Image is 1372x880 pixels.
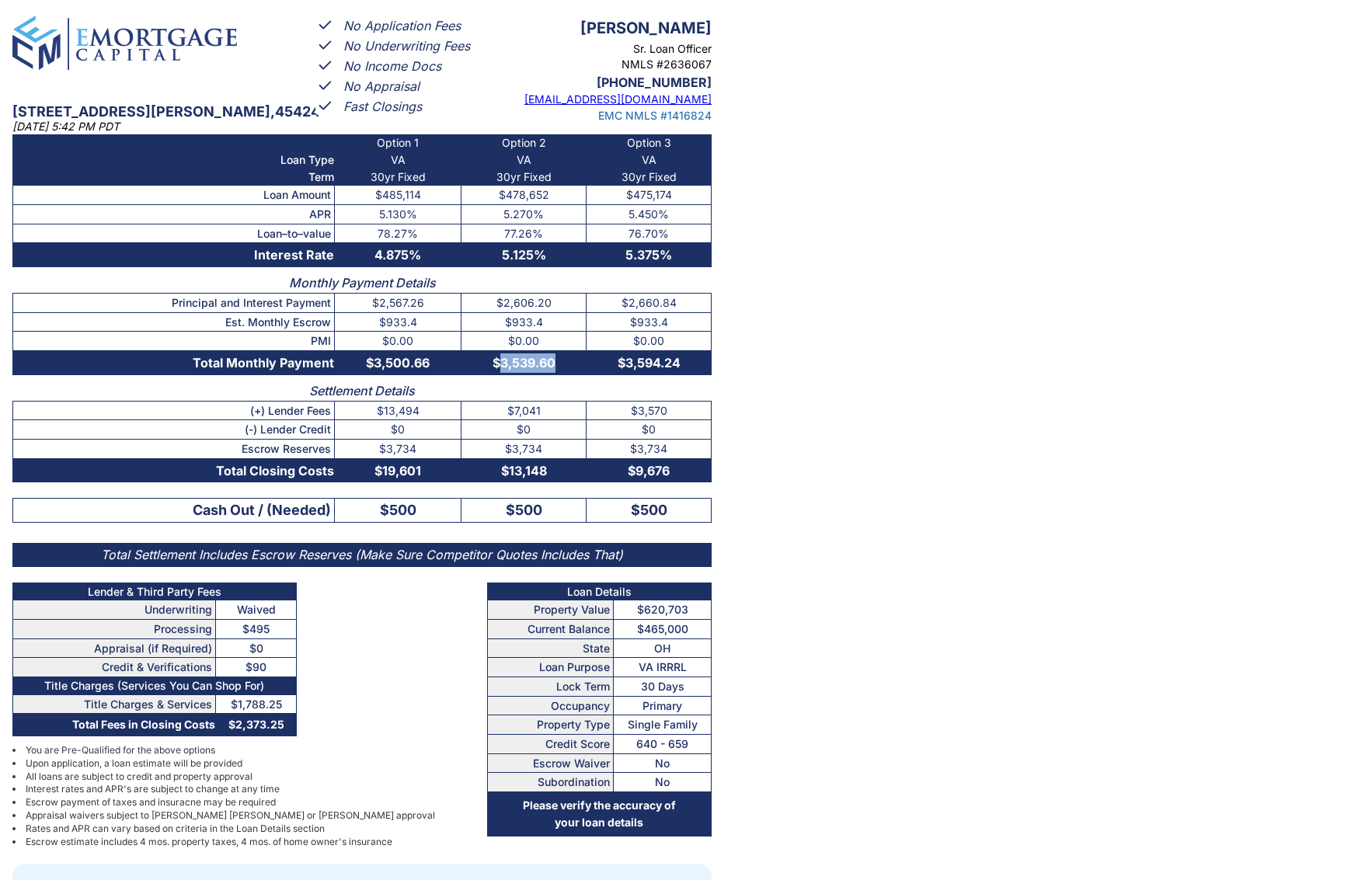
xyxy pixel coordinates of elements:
[501,463,547,478] span: $13,148
[614,658,712,677] td: VA IRRRL
[614,773,712,792] td: No
[343,57,441,76] p: No Income Docs
[343,16,461,36] p: No Application Fees
[26,783,280,796] span: Interest rates and APR's are subject to change at any time
[487,658,614,677] th: Loan Purpose
[242,622,270,635] span: $495
[382,334,413,347] span: $0.00
[487,696,614,715] th: Occupancy
[343,97,422,117] p: Fast Closings
[487,619,614,638] th: Current Balance
[13,151,335,169] th: Loan Type
[524,92,712,106] a: [EMAIL_ADDRESS][DOMAIN_NAME]
[614,677,712,697] td: 30 Days
[487,41,712,57] p: Sr. Loan Officer
[631,502,667,518] span: $500
[13,600,216,620] th: Underwriting
[614,638,712,658] td: OH
[377,404,420,417] span: $13,494
[487,16,712,41] p: [PERSON_NAME]
[487,73,712,92] p: [PHONE_NUMBER]
[628,463,670,478] span: $9,676
[13,658,216,677] th: Credit & Verifications
[231,697,282,711] span: $1,788.25
[26,836,392,849] span: Escrow estimate includes 4 mos. property taxes, 4 mos. of home owner's insurance
[374,247,421,263] span: 4.875%
[335,169,461,186] td: 30yr Fixed
[487,753,614,773] th: Escrow Waiver
[13,224,335,243] th: Loan–to–value
[13,420,335,440] th: (-) Lender Credit
[487,583,711,600] th: Loan Details
[487,638,614,658] th: State
[375,188,421,201] span: $485,114
[12,101,440,123] p: [STREET_ADDRESS][PERSON_NAME] , 45424
[504,227,543,240] span: 77.26%
[626,188,672,201] span: $475,174
[13,694,216,714] th: Title Charges & Services
[26,770,252,784] span: All loans are subject to credit and property approval
[13,498,335,522] th: Cash Out / (Needed)
[496,296,552,309] span: $2,606.20
[366,355,430,370] span: $3,500.66
[343,37,470,56] p: No Underwriting Fees
[13,186,335,205] th: Loan Amount
[13,401,335,420] th: (+) Lender Fees
[461,134,587,151] td: Option 2
[335,134,461,151] td: Option 1
[487,600,614,620] th: Property Value
[12,543,712,567] p: Total Settlement Includes Escrow Reserves (Make Sure Competitor Quotes Includes That)
[26,796,276,809] span: Escrow payment of taxes and insuracne may be required
[13,243,335,267] th: Interest Rate
[379,442,416,455] span: $3,734
[487,792,711,836] th: Please verify the accuracy of your loan details
[508,334,539,347] span: $0.00
[391,423,405,436] span: $0
[631,404,667,417] span: $3,570
[630,315,668,329] span: $933.4
[487,57,712,72] p: NMLS # 2636067
[487,677,614,697] th: Lock Term
[13,458,335,482] th: Total Closing Costs
[13,714,216,736] th: Total Fees in Closing Costs
[13,619,216,638] th: Processing
[503,207,544,221] span: 5.270%
[379,207,417,221] span: 5.130%
[517,423,531,436] span: $0
[12,119,237,134] p: [DATE] 5:42 PM PDT
[216,600,296,620] td: Waived
[587,134,712,151] td: Option 3
[614,696,712,715] td: Primary
[587,151,712,169] td: VA
[614,753,712,773] td: No
[642,423,656,436] span: $0
[335,151,461,169] td: VA
[505,315,543,329] span: $933.4
[587,169,712,186] td: 30yr Fixed
[13,312,335,332] th: Est. Monthly Escrow
[13,169,335,186] th: Term
[629,207,669,221] span: 5.450%
[26,823,325,836] span: Rates and APR can vary based on criteria in the Loan Details section
[13,375,712,401] th: Settlement Details
[461,151,587,169] td: VA
[487,715,614,735] th: Property Type
[622,296,677,309] span: $2,660.84
[505,442,542,455] span: $3,734
[378,227,418,240] span: 78.27%
[228,718,284,731] span: $2,373.25
[487,108,712,123] p: EMC NMLS #1416824
[461,169,587,186] td: 30yr Fixed
[26,809,435,823] span: Appraisal waivers subject to [PERSON_NAME] [PERSON_NAME] or [PERSON_NAME] approval
[614,735,712,754] td: 640 - 659
[493,355,555,370] span: $3,539.60
[372,296,424,309] span: $2,567.26
[625,247,672,263] span: 5.375%
[499,188,549,201] span: $478,652
[379,315,417,329] span: $933.4
[633,334,664,347] span: $0.00
[380,502,416,518] span: $500
[637,622,688,635] span: $465,000
[26,757,242,770] span: Upon application, a loan estimate will be provided
[13,204,335,224] th: APR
